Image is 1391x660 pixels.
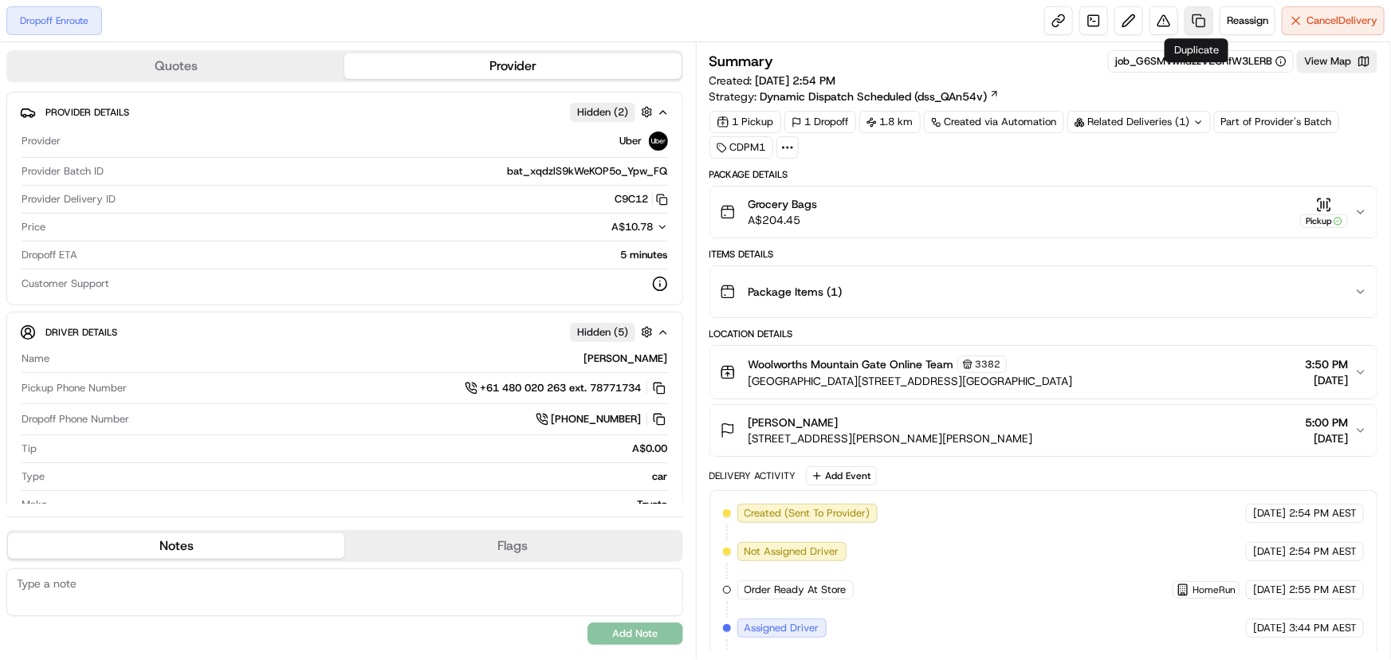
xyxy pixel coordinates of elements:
div: Pickup [1300,214,1348,228]
div: Related Deliveries (1) [1067,111,1211,133]
button: Driver DetailsHidden (5) [20,319,670,345]
span: 5:00 PM [1305,414,1348,430]
div: 5 minutes [84,248,668,262]
div: A$0.00 [43,442,668,456]
div: Delivery Activity [709,469,796,482]
div: Package Details [709,168,1378,181]
a: Dynamic Dispatch Scheduled (dss_QAn54v) [760,88,1000,104]
span: Grocery Bags [749,196,818,212]
span: Hidden ( 2 ) [577,105,628,120]
span: Name [22,352,49,366]
span: [DATE] [1253,583,1286,597]
span: [DATE] [1305,372,1348,388]
button: Flags [344,533,681,559]
button: Pickup [1300,197,1348,228]
span: Package Items ( 1 ) [749,284,843,300]
div: 1 Pickup [709,111,781,133]
button: Woolworths Mountain Gate Online Team3382[GEOGRAPHIC_DATA][STREET_ADDRESS][GEOGRAPHIC_DATA]3:50 PM... [710,346,1377,399]
span: [PHONE_NUMBER] [552,412,642,426]
button: View Map [1297,50,1377,73]
span: 2:54 PM AEST [1289,506,1357,521]
div: 1.8 km [859,111,921,133]
span: Driver Details [45,326,117,339]
div: Toyota [53,497,668,512]
span: Provider Batch ID [22,164,104,179]
div: Duplicate [1165,38,1228,62]
span: Type [22,469,45,484]
button: Add Event [806,466,877,485]
div: Strategy: [709,88,1000,104]
button: Quotes [8,53,344,79]
span: Order Ready At Store [745,583,847,597]
button: Notes [8,533,344,559]
span: bat_xqdzlS9kWeKOP5o_Ypw_FQ [508,164,668,179]
button: Hidden (5) [570,322,657,342]
span: Provider [22,134,61,148]
span: [PERSON_NAME] [749,414,839,430]
span: Customer Support [22,277,109,291]
div: [PERSON_NAME] [56,352,668,366]
span: [GEOGRAPHIC_DATA][STREET_ADDRESS][GEOGRAPHIC_DATA] [749,373,1073,389]
span: 3382 [976,358,1001,371]
div: Items Details [709,248,1378,261]
span: Reassign [1227,14,1268,28]
div: Location Details [709,328,1378,340]
span: A$10.78 [612,220,654,234]
div: CDPM1 [709,136,773,159]
button: Package Items (1) [710,266,1377,317]
span: Created: [709,73,836,88]
span: Price [22,220,45,234]
span: 3:44 PM AEST [1289,621,1357,635]
button: Provider [344,53,681,79]
span: Assigned Driver [745,621,819,635]
button: Hidden (2) [570,102,657,122]
span: Woolworths Mountain Gate Online Team [749,356,954,372]
span: Tip [22,442,37,456]
span: [DATE] [1253,544,1286,559]
span: A$204.45 [749,212,818,228]
span: [DATE] [1305,430,1348,446]
span: 2:54 PM AEST [1289,544,1357,559]
a: [PHONE_NUMBER] [536,411,668,428]
span: HomeRun [1193,583,1236,596]
span: [STREET_ADDRESS][PERSON_NAME][PERSON_NAME] [749,430,1033,446]
a: Created via Automation [924,111,1064,133]
button: A$10.78 [528,220,668,234]
span: Created (Sent To Provider) [745,506,870,521]
span: Make [22,497,47,512]
div: car [51,469,668,484]
span: [DATE] [1253,621,1286,635]
span: Hidden ( 5 ) [577,325,628,340]
span: Uber [620,134,642,148]
button: CancelDelivery [1282,6,1385,35]
button: Provider DetailsHidden (2) [20,99,670,125]
button: job_G6SMVwfidzzV2CRfW3LERB [1115,54,1287,69]
span: Cancel Delivery [1307,14,1377,28]
span: 2:55 PM AEST [1289,583,1357,597]
span: Provider Details [45,106,129,119]
span: Dropoff ETA [22,248,77,262]
span: [DATE] [1253,506,1286,521]
span: Dynamic Dispatch Scheduled (dss_QAn54v) [760,88,988,104]
span: Pickup Phone Number [22,381,127,395]
img: uber-new-logo.jpeg [649,132,668,151]
span: [DATE] 2:54 PM [756,73,836,88]
span: Provider Delivery ID [22,192,116,206]
div: 1 Dropoff [784,111,856,133]
span: +61 480 020 263 ext. 78771734 [481,381,642,395]
span: Not Assigned Driver [745,544,839,559]
a: +61 480 020 263 ext. 78771734 [465,379,668,397]
span: Dropoff Phone Number [22,412,129,426]
button: C9C12 [615,192,668,206]
span: 3:50 PM [1305,356,1348,372]
button: Grocery BagsA$204.45Pickup [710,187,1377,238]
button: Reassign [1220,6,1275,35]
button: [PERSON_NAME][STREET_ADDRESS][PERSON_NAME][PERSON_NAME]5:00 PM[DATE] [710,405,1377,456]
h3: Summary [709,54,774,69]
